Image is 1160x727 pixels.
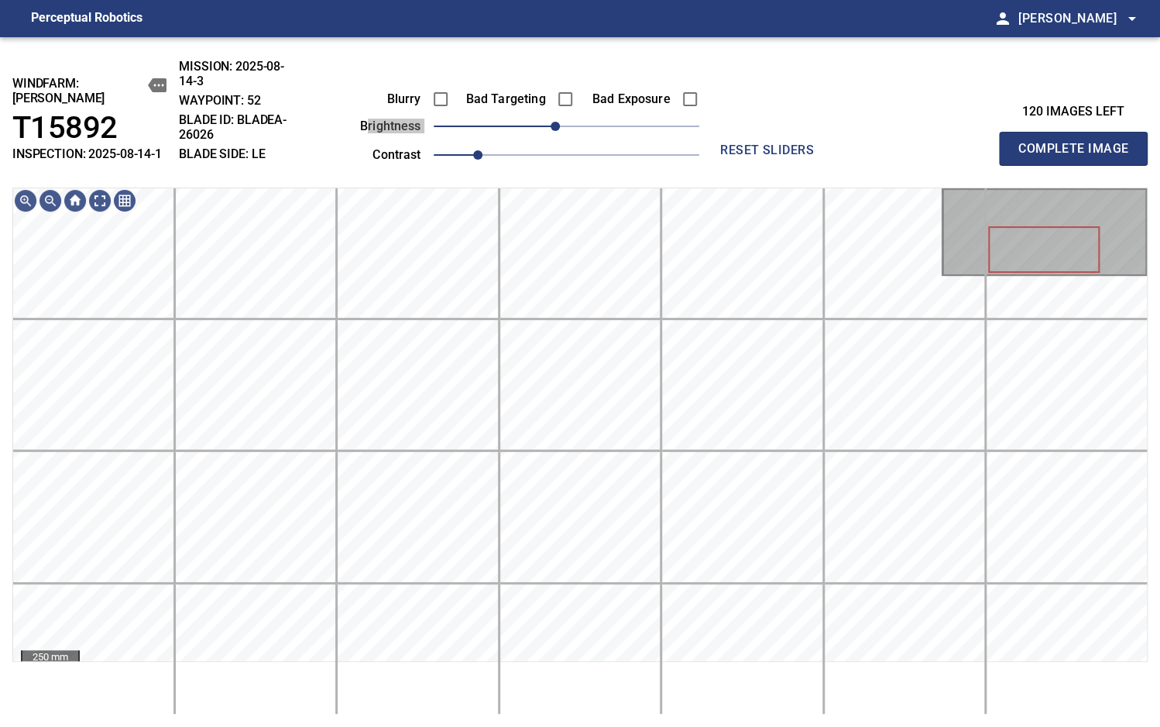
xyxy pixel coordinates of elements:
h2: windfarm: [PERSON_NAME] [12,76,166,105]
button: reset sliders [705,135,829,166]
button: copy message details [148,76,166,95]
span: Complete Image [1016,138,1131,160]
span: person [994,9,1012,28]
figcaption: Perceptual Robotics [31,6,142,31]
h2: INSPECTION: 2025-08-14-1 [12,146,166,161]
label: Blurry [335,93,421,105]
h2: MISSION: 2025-08-14-3 [179,59,296,88]
div: Zoom in [13,188,38,213]
span: arrow_drop_down [1123,9,1141,28]
button: [PERSON_NAME] [1012,3,1141,34]
h3: 120 images left [999,105,1148,119]
div: Zoom out [38,188,63,213]
div: Toggle full page [88,188,112,213]
label: Bad Targeting [459,93,546,105]
h2: BLADE SIDE: LE [179,146,296,161]
span: [PERSON_NAME] [1018,8,1141,29]
button: Complete Image [999,132,1148,166]
label: contrast [335,149,421,161]
h2: WAYPOINT: 52 [179,93,296,108]
span: reset sliders [712,140,823,161]
div: Go home [63,188,88,213]
label: brightness [335,120,421,133]
h2: BLADE ID: bladeA-26026 [179,112,296,142]
label: Bad Exposure [584,93,671,105]
h1: T15892 [12,110,166,146]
